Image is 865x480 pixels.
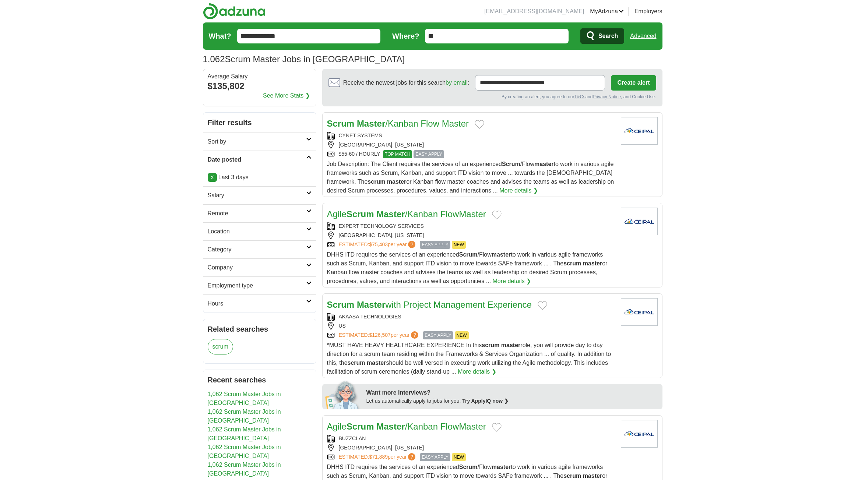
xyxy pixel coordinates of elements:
a: AgileScrum Master/Kanban FlowMaster [327,421,486,431]
a: scrum [208,339,233,354]
a: Advanced [630,29,656,43]
h2: Date posted [208,155,306,164]
span: NEW [452,241,466,249]
strong: Scrum [327,300,355,310]
img: apply-iq-scientist.png [325,380,361,409]
a: Scrum Master/Kanban Flow Master [327,119,469,128]
span: EASY APPLY [414,150,444,158]
strong: master [501,342,520,348]
strong: master [583,260,602,267]
a: 1,062 Scrum Master Jobs in [GEOGRAPHIC_DATA] [208,409,281,424]
span: NEW [455,331,469,339]
h2: Sort by [208,137,306,146]
span: EASY APPLY [420,453,450,461]
label: Where? [392,31,419,42]
a: ESTIMATED:$71,889per year? [339,453,417,461]
div: Want more interviews? [366,388,658,397]
span: ? [408,453,415,460]
li: [EMAIL_ADDRESS][DOMAIN_NAME] [484,7,584,16]
strong: master [492,251,511,258]
span: TOP MATCH [383,150,412,158]
img: Company logo [621,420,658,448]
a: Sort by [203,133,316,151]
h1: Scrum Master Jobs in [GEOGRAPHIC_DATA] [203,54,405,64]
div: US [327,322,615,330]
div: Average Salary [208,74,312,80]
button: Add to favorite jobs [538,301,547,310]
a: Hours [203,294,316,313]
strong: Scrum [459,464,478,470]
button: Add to favorite jobs [475,120,484,129]
a: More details ❯ [493,277,531,286]
a: by email [446,80,468,86]
span: *MUST HAVE HEAVY HEALTHCARE EXPERIENCE In this role, you will provide day to day direction for a ... [327,342,611,375]
button: Add to favorite jobs [492,211,502,219]
span: $75,403 [369,241,388,247]
strong: Scrum [459,251,478,258]
span: ? [408,241,415,248]
div: $55-60 / HOURLY [327,150,615,158]
strong: Scrum [502,161,520,167]
a: Privacy Notice [593,94,621,99]
a: Remote [203,204,316,222]
strong: Master [357,300,385,310]
div: BUZZCLAN [327,435,615,442]
h2: Location [208,227,306,236]
a: Date posted [203,151,316,169]
a: ESTIMATED:$75,403per year? [339,241,417,249]
span: $126,507 [369,332,390,338]
a: 1,062 Scrum Master Jobs in [GEOGRAPHIC_DATA] [208,391,281,406]
span: Receive the newest jobs for this search : [343,78,469,87]
h2: Company [208,263,306,272]
a: ESTIMATED:$126,507per year? [339,331,420,339]
a: Scrum Masterwith Project Management Experience [327,300,532,310]
a: AgileScrum Master/Kanban FlowMaster [327,209,486,219]
button: Add to favorite jobs [492,423,502,432]
strong: scrum [368,179,385,185]
button: Search [580,28,624,44]
a: T&Cs [574,94,585,99]
strong: Master [376,209,405,219]
div: Let us automatically apply to jobs for you. [366,397,658,405]
strong: master [583,473,602,479]
h2: Employment type [208,281,306,290]
div: [GEOGRAPHIC_DATA], [US_STATE] [327,444,615,452]
strong: Master [376,421,405,431]
strong: scrum [348,360,365,366]
span: DHHS ITD requires the services of an experienced /Flow to work in various agile frameworks such a... [327,251,608,284]
img: Company logo [621,208,658,235]
div: $135,802 [208,80,312,93]
button: Create alert [611,75,656,91]
span: 1,062 [203,53,225,66]
div: EXPERT TECHNOLOGY SERVICES [327,222,615,230]
span: EASY APPLY [423,331,453,339]
span: Search [598,29,618,43]
span: EASY APPLY [420,241,450,249]
a: X [208,173,217,182]
strong: Scrum [347,209,374,219]
a: Location [203,222,316,240]
a: 1,062 Scrum Master Jobs in [GEOGRAPHIC_DATA] [208,462,281,477]
a: MyAdzuna [590,7,624,16]
img: Company logo [621,117,658,145]
h2: Related searches [208,324,312,335]
a: Employment type [203,276,316,294]
img: Adzuna logo [203,3,266,20]
a: Company [203,258,316,276]
strong: Scrum [327,119,355,128]
strong: master [534,161,553,167]
a: Employers [634,7,662,16]
h2: Remote [208,209,306,218]
a: Category [203,240,316,258]
a: 1,062 Scrum Master Jobs in [GEOGRAPHIC_DATA] [208,426,281,441]
div: AKAASA TECHNOLOGIES [327,313,615,321]
div: [GEOGRAPHIC_DATA], [US_STATE] [327,141,615,149]
strong: scrum [563,473,581,479]
p: Last 3 days [208,173,312,182]
div: By creating an alert, you agree to our and , and Cookie Use. [328,93,656,100]
strong: master [387,179,406,185]
span: $71,889 [369,454,388,460]
strong: master [367,360,386,366]
a: Salary [203,186,316,204]
h2: Filter results [203,113,316,133]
